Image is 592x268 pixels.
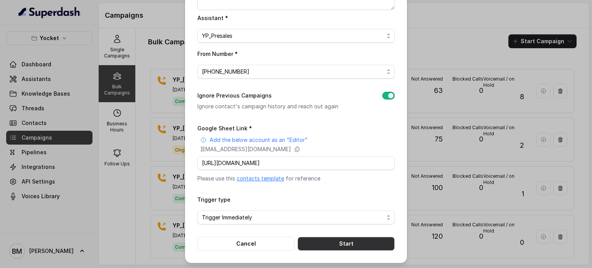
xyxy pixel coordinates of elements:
[200,145,291,153] p: [EMAIL_ADDRESS][DOMAIN_NAME]
[197,51,238,57] label: From Number *
[197,211,395,224] button: Trigger Immediately
[202,213,384,222] span: Trigger Immediately
[197,102,370,111] p: Ignore contact's campaign history and reach out again
[210,136,308,144] p: Add the below account as an "Editor"
[202,67,384,76] span: [PHONE_NUMBER]
[197,91,272,100] label: Ignore Previous Campaigns
[202,31,384,40] span: YP_Presales
[197,29,395,43] button: YP_Presales
[197,237,294,251] button: Cancel
[298,237,395,251] button: Start
[197,65,395,79] button: [PHONE_NUMBER]
[197,125,252,131] label: Google Sheet Link *
[197,15,228,21] label: Assistant *
[197,196,230,203] label: Trigger type
[197,175,395,182] p: Please use this for reference
[237,175,284,182] a: contacts template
